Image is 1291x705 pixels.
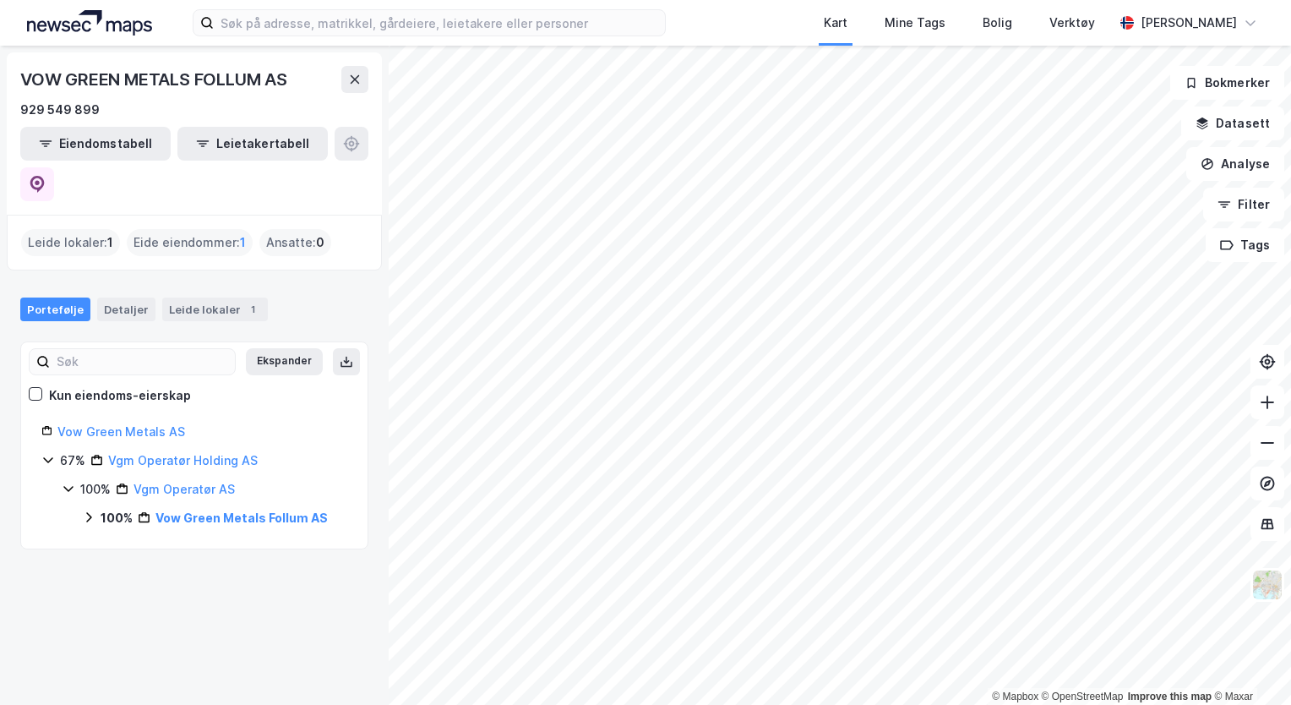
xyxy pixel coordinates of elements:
div: Verktøy [1049,13,1095,33]
div: 67% [60,451,85,471]
button: Filter [1203,188,1284,221]
div: [PERSON_NAME] [1141,13,1237,33]
button: Leietakertabell [177,127,328,161]
img: Z [1251,569,1283,601]
div: Leide lokaler : [21,229,120,256]
button: Analyse [1186,147,1284,181]
div: Leide lokaler [162,298,268,321]
div: Ansatte : [259,229,331,256]
div: Kart [824,13,847,33]
a: Vgm Operatør Holding AS [108,453,258,467]
div: 929 549 899 [20,100,100,120]
button: Tags [1206,228,1284,262]
div: Kun eiendoms-eierskap [49,385,191,406]
button: Bokmerker [1170,66,1284,100]
span: 1 [240,232,246,253]
button: Ekspander [246,348,323,375]
input: Søk [50,349,235,374]
a: Vow Green Metals AS [57,424,185,439]
span: 0 [316,232,324,253]
a: Improve this map [1128,691,1212,702]
input: Søk på adresse, matrikkel, gårdeiere, leietakere eller personer [214,10,665,36]
a: Mapbox [992,691,1038,702]
button: Datasett [1181,107,1284,140]
div: 1 [244,301,261,318]
span: 1 [107,232,113,253]
div: Bolig [983,13,1012,33]
div: 100% [101,508,133,528]
div: Eide eiendommer : [127,229,253,256]
img: logo.a4113a55bc3d86da70a041830d287a7e.svg [27,10,152,36]
div: Portefølje [20,298,90,321]
a: Vow Green Metals Follum AS [155,511,328,525]
a: OpenStreetMap [1042,691,1124,702]
div: 100% [80,479,111,500]
iframe: Chat Widget [1207,624,1291,705]
div: Mine Tags [885,13,945,33]
a: Vgm Operatør AS [133,482,235,496]
div: Detaljer [97,298,155,321]
div: Kontrollprogram for chat [1207,624,1291,705]
button: Eiendomstabell [20,127,171,161]
div: VOW GREEN METALS FOLLUM AS [20,66,291,93]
